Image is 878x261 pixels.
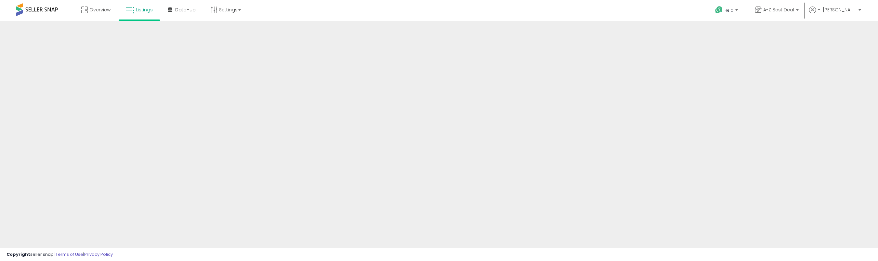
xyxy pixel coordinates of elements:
i: Get Help [715,6,723,14]
a: Privacy Policy [84,251,113,257]
span: A-Z Best Deal [763,7,794,13]
span: Help [725,7,733,13]
strong: Copyright [7,251,30,257]
span: DataHub [175,7,196,13]
span: Hi [PERSON_NAME] [818,7,857,13]
a: Help [710,1,744,21]
a: Terms of Use [56,251,83,257]
a: Hi [PERSON_NAME] [809,7,861,21]
div: seller snap | | [7,252,113,258]
span: Overview [89,7,111,13]
span: Listings [136,7,153,13]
